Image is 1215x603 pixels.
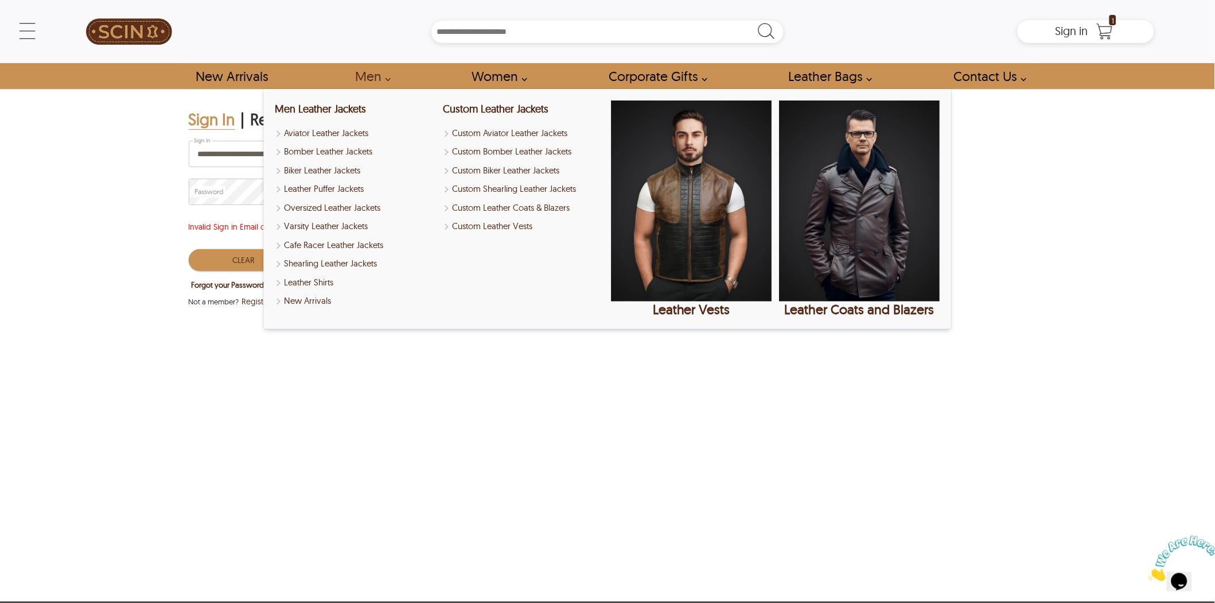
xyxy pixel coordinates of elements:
[443,164,604,177] a: Shop Custom Biker Leather Jackets
[189,221,418,233] p: Invalid Sign in Email or Password. Please try again!
[443,102,549,115] a: Custom Leather Jackets
[86,6,172,57] img: SCIN
[61,6,197,57] a: SCIN
[776,63,879,89] a: Shop Leather Bags
[459,63,534,89] a: Shop Women Leather Jackets
[443,145,604,159] a: Shop Custom Bomber Leather Jackets
[275,145,436,159] a: Shop Men Bomber Leather Jackets
[443,127,604,140] a: Custom Aviator Leather Jackets
[189,277,271,292] button: Forgot your Password?
[342,63,397,89] a: shop men's leather jackets
[275,127,436,140] a: Shop Men Aviator Leather Jackets
[780,301,940,318] div: Leather Coats and Blazers
[275,102,367,115] a: Shop Men Leather Jackets
[241,109,245,130] div: |
[1055,24,1088,38] span: Sign in
[1093,23,1116,40] a: Shopping Cart
[275,164,436,177] a: Shop Men Biker Leather Jackets
[275,295,436,308] a: Shop New Arrivals
[443,183,604,196] a: Shop Custom Shearling Leather Jackets
[612,100,772,318] a: Leather Vests
[612,301,772,318] div: Leather Vests
[275,276,436,289] a: Shop Leather Shirts
[940,63,1033,89] a: contact-us
[275,239,436,252] a: Shop Men Cafe Racer Leather Jackets
[275,257,436,270] a: Shop Men Shearling Leather Jackets
[242,296,290,307] span: Register Here
[5,5,76,50] img: Chat attention grabber
[189,296,239,307] span: Not a member?
[275,202,436,215] a: Shop Oversized Leather Jackets
[443,202,604,215] a: Shop Custom Leather Coats & Blazers
[182,63,281,89] a: Shop New Arrivals
[595,63,714,89] a: Shop Leather Corporate Gifts
[275,220,436,233] a: Shop Varsity Leather Jackets
[780,100,940,301] img: Leather Coats and Blazers
[251,109,345,130] div: Register Here
[612,100,772,301] img: Leather Vests
[1144,531,1215,586] iframe: chat widget
[443,220,604,233] a: Shop Custom Leather Vests
[275,183,436,196] a: Shop Leather Puffer Jackets
[1109,15,1116,25] span: 1
[189,249,299,271] button: Clear
[1055,28,1088,37] a: Sign in
[189,109,235,130] div: Sign In
[183,312,332,337] iframe: Sign in with Google Button
[780,100,940,318] a: Leather Coats and Blazers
